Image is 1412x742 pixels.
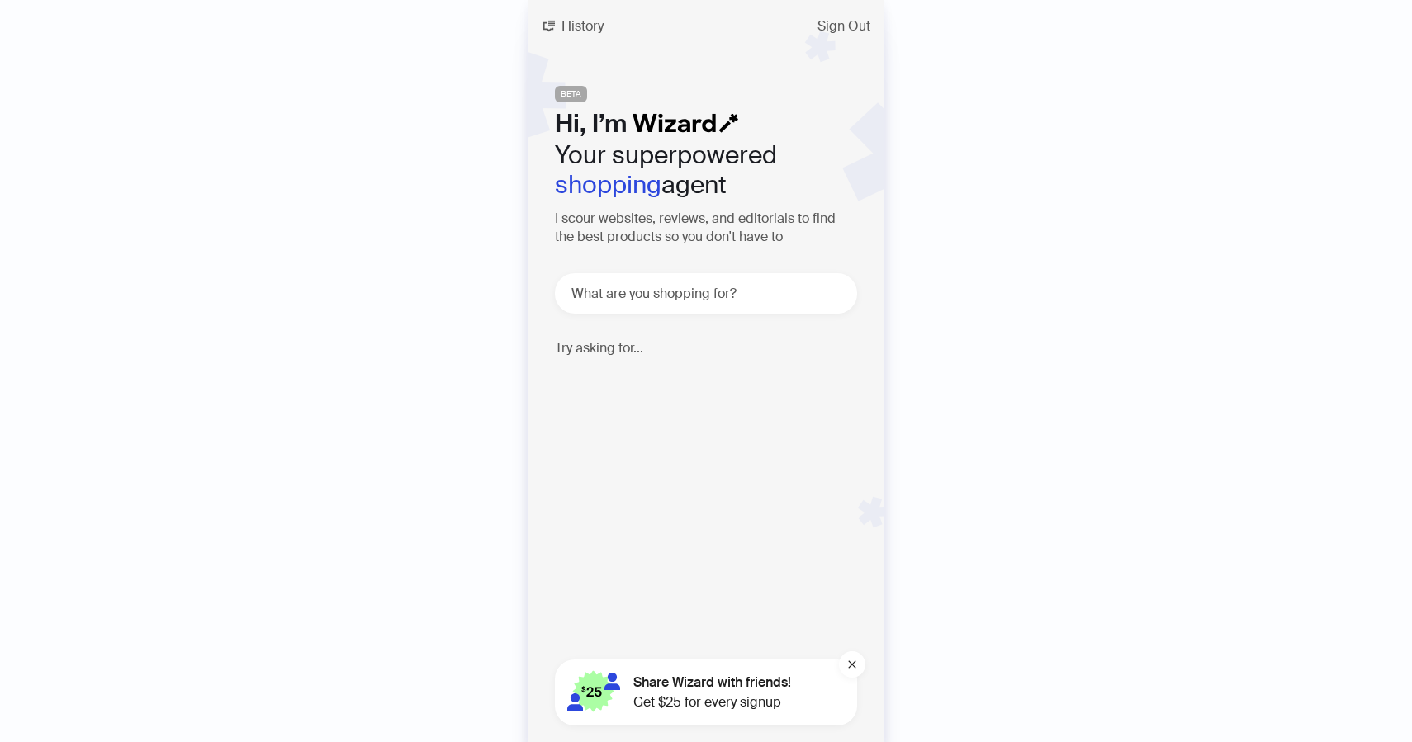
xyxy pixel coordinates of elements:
[571,369,861,418] p: Women’s sneakers that are good for long walks 🚶‍♀️
[555,86,587,102] span: BETA
[633,673,791,692] span: Share Wizard with friends!
[633,692,791,712] span: Get $25 for every signup
[555,168,661,201] em: shopping
[555,107,627,139] span: Hi, I’m
[555,140,857,200] h2: Your superpowered agent
[561,20,604,33] span: History
[804,13,884,40] button: Sign Out
[555,210,857,247] h3: I scour websites, reviews, and editorials to find the best products so you don't have to
[555,659,857,725] button: Share Wizard with friends!Get $25 for every signup
[571,369,860,418] div: Women’s sneakers that are good for long walks 🚶‍♀️
[817,20,870,33] span: Sign Out
[528,13,617,40] button: History
[555,340,857,356] h4: Try asking for...
[847,659,857,669] span: close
